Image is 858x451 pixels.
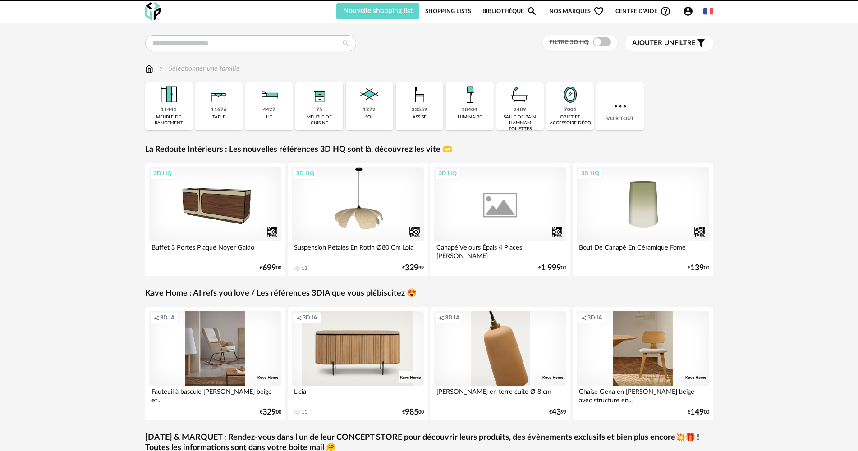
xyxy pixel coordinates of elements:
[703,6,713,16] img: fr
[160,314,175,321] span: 3D IA
[514,107,526,114] div: 2409
[402,409,424,415] div: € 00
[148,114,190,126] div: meuble de rangement
[145,288,417,299] a: Kave Home : AI refs you love / Les références 3DIA que vous plébiscitez 😍
[527,6,537,17] span: Magnify icon
[439,314,444,321] span: Creation icon
[660,6,671,17] span: Help Circle Outline icon
[149,386,282,404] div: Fauteuil à bascule [PERSON_NAME] beige et...
[625,36,713,51] button: Ajouter unfiltre Filter icon
[156,82,181,107] img: Meuble%20de%20rangement.png
[262,409,276,415] span: 329
[435,168,461,179] div: 3D HQ
[541,265,561,271] span: 1 999
[577,386,709,404] div: Chaise Gena en [PERSON_NAME] beige avec structure en...
[564,107,577,114] div: 7001
[161,107,177,114] div: 11441
[430,163,571,276] a: 3D HQ Canapé Velours Épais 4 Places [PERSON_NAME] €1 99900
[538,265,566,271] div: € 00
[458,82,482,107] img: Luminaire.png
[263,107,275,114] div: 4427
[260,265,281,271] div: € 00
[154,314,159,321] span: Creation icon
[307,82,331,107] img: Rangement.png
[266,114,272,120] div: lit
[458,114,482,120] div: luminaire
[298,114,340,126] div: meuble de cuisine
[343,7,413,14] span: Nouvelle shopping list
[425,3,471,19] a: Shopping Lists
[430,307,571,420] a: Creation icon 3D IA [PERSON_NAME] en terre cuite Ø 8 cm €4399
[206,82,231,107] img: Table.png
[612,98,629,114] img: more.7b13dc1.svg
[632,39,696,48] span: filtre
[292,168,318,179] div: 3D HQ
[296,314,302,321] span: Creation icon
[149,241,282,260] div: Buffet 3 Portes Plaqué Noyer Galdo
[499,114,541,132] div: salle de bain hammam toilettes
[157,64,165,74] img: svg+xml;base64,PHN2ZyB3aWR0aD0iMTYiIGhlaWdodD0iMTYiIHZpZXdCb3g9IjAgMCAxNiAxNiIgZmlsbD0ibm9uZSIgeG...
[696,38,707,49] span: Filter icon
[292,386,424,404] div: Licia
[577,241,709,260] div: Bout De Canapé En Céramique Fome
[632,40,674,46] span: Ajouter un
[408,82,432,107] img: Assise.png
[683,6,693,17] span: Account Circle icon
[573,307,713,420] a: Creation icon 3D IA Chaise Gena en [PERSON_NAME] beige avec structure en... €14900
[573,163,713,276] a: 3D HQ Bout De Canapé En Céramique Fome €13900
[302,265,307,272] div: 13
[558,82,583,107] img: Miroir.png
[145,145,452,155] a: La Redoute Intérieurs : Les nouvelles références 3D HQ sont là, découvrez les vite 🫶
[581,314,587,321] span: Creation icon
[357,82,381,107] img: Sol.png
[549,114,591,126] div: objet et accessoire déco
[292,241,424,260] div: Suspension Pétales En Rotin Ø80 Cm Lola
[688,265,709,271] div: € 00
[690,409,704,415] span: 149
[260,409,281,415] div: € 00
[402,265,424,271] div: € 99
[288,163,428,276] a: 3D HQ Suspension Pétales En Rotin Ø80 Cm Lola 13 €32999
[145,2,161,21] img: OXP
[316,107,322,114] div: 75
[587,314,602,321] span: 3D IA
[303,314,317,321] span: 3D IA
[549,409,566,415] div: € 99
[405,409,418,415] span: 985
[549,39,589,46] span: Filtre 3D HQ
[212,114,225,120] div: table
[412,107,427,114] div: 33559
[434,386,567,404] div: [PERSON_NAME] en terre cuite Ø 8 cm
[145,163,286,276] a: 3D HQ Buffet 3 Portes Plaqué Noyer Galdo €69900
[683,6,697,17] span: Account Circle icon
[434,241,567,260] div: Canapé Velours Épais 4 Places [PERSON_NAME]
[413,114,427,120] div: assise
[145,64,153,74] img: svg+xml;base64,PHN2ZyB3aWR0aD0iMTYiIGhlaWdodD0iMTciIHZpZXdCb3g9IjAgMCAxNiAxNyIgZmlsbD0ibm9uZSIgeG...
[336,3,420,19] button: Nouvelle shopping list
[690,265,704,271] span: 139
[508,82,532,107] img: Salle%20de%20bain.png
[365,114,373,120] div: sol
[596,82,644,130] div: Voir tout
[615,6,671,17] span: Centre d'aideHelp Circle Outline icon
[262,265,276,271] span: 699
[549,3,604,19] span: Nos marques
[462,107,477,114] div: 10404
[405,265,418,271] span: 329
[150,168,176,179] div: 3D HQ
[257,82,281,107] img: Literie.png
[211,107,227,114] div: 11676
[445,314,460,321] span: 3D IA
[157,64,240,74] div: Sélectionner une famille
[688,409,709,415] div: € 00
[288,307,428,420] a: Creation icon 3D IA Licia 11 €98500
[552,409,561,415] span: 43
[577,168,603,179] div: 3D HQ
[593,6,604,17] span: Heart Outline icon
[363,107,376,114] div: 1272
[482,3,537,19] a: BibliothèqueMagnify icon
[302,409,307,415] div: 11
[145,307,286,420] a: Creation icon 3D IA Fauteuil à bascule [PERSON_NAME] beige et... €32900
